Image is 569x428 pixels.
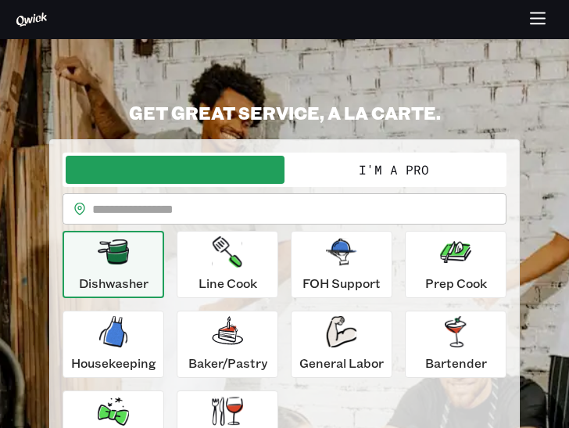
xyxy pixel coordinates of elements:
[291,231,392,298] button: FOH Support
[177,231,278,298] button: Line Cook
[405,231,506,298] button: Prep Cook
[302,274,381,293] p: FOH Support
[299,354,384,372] p: General Labor
[71,354,156,372] p: Housekeeping
[63,311,164,378] button: Housekeeping
[188,354,267,372] p: Baker/Pastry
[291,311,392,378] button: General Labor
[284,156,503,184] button: I'm a Pro
[425,354,487,372] p: Bartender
[79,274,149,293] p: Dishwasher
[66,156,284,184] button: I'm a Business
[425,274,487,293] p: Prep Cook
[405,311,506,378] button: Bartender
[177,311,278,378] button: Baker/Pastry
[199,274,257,293] p: Line Cook
[63,231,164,298] button: Dishwasher
[49,102,520,124] h2: GET GREAT SERVICE, A LA CARTE.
